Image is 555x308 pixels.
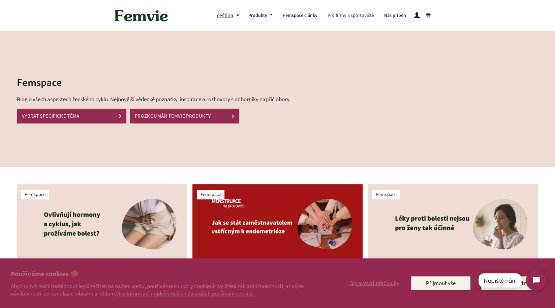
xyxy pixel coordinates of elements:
[379,7,411,24] a: Náš příběh
[322,7,379,24] a: Pro firmy a sportoviště
[368,184,538,263] img: Léky proti bolesti nejsou pro ženy tak účinné. Proč?
[111,5,172,26] img: Femvie
[350,279,399,287] span: Spravovat předvolby
[116,290,255,297] a: Více informací najdeš v našich Zásadách používání cookies.
[192,184,363,263] img: Jak se stát zaměstnavatelem vstřícným k endometrióze
[200,191,221,197] a: Femspace
[17,184,187,263] img: Ovlivňují hormony a cyklus, jak prožíváme bolest?
[411,276,471,290] button: Přijmout vše
[11,269,322,279] h2: Používáme cookies 🍪
[472,264,552,296] iframe: Tidio Chat
[25,191,45,197] a: Femspace
[243,7,278,24] a: Produkty
[17,109,126,123] a: VYBRAT SPECIFICKÉ TÉMA
[11,282,322,297] p: Abychom ti mohli nabídnout lepší zážitek na našem webu, používáme soubory cookies k zajištění zák...
[130,109,239,123] a: PROZKOUMÁM FEMVIE PRODUKTY
[278,7,322,24] a: Femspace články
[17,75,323,89] h2: Femspace
[376,191,397,197] a: Femspace
[17,95,323,104] p: Blog o všech aspektech ženského cyklu. Nejnovější vědecké poznatky, inspirace a rozhovory s odbor...
[217,11,243,20] button: čeština
[349,276,401,290] button: Spravovat předvolby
